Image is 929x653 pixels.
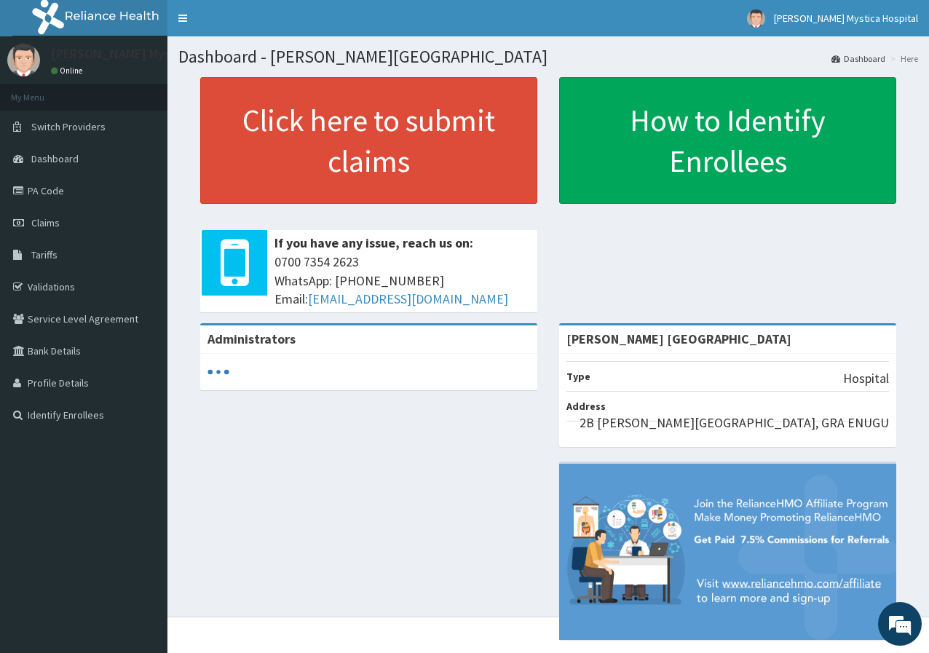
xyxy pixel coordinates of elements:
[274,253,530,309] span: 0700 7354 2623 WhatsApp: [PHONE_NUMBER] Email:
[7,44,40,76] img: User Image
[887,52,918,65] li: Here
[51,66,86,76] a: Online
[559,464,896,640] img: provider-team-banner.png
[51,47,243,60] p: [PERSON_NAME] Mystica Hospital
[274,234,473,251] b: If you have any issue, reach us on:
[774,12,918,25] span: [PERSON_NAME] Mystica Hospital
[31,152,79,165] span: Dashboard
[31,120,106,133] span: Switch Providers
[843,369,889,388] p: Hospital
[566,400,606,413] b: Address
[31,248,58,261] span: Tariffs
[747,9,765,28] img: User Image
[178,47,918,66] h1: Dashboard - [PERSON_NAME][GEOGRAPHIC_DATA]
[580,413,889,432] p: 2B [PERSON_NAME][GEOGRAPHIC_DATA], GRA ENUGU
[831,52,885,65] a: Dashboard
[559,77,896,204] a: How to Identify Enrollees
[566,370,590,383] b: Type
[566,331,791,347] strong: [PERSON_NAME] [GEOGRAPHIC_DATA]
[207,331,296,347] b: Administrators
[308,290,508,307] a: [EMAIL_ADDRESS][DOMAIN_NAME]
[207,361,229,383] svg: audio-loading
[31,216,60,229] span: Claims
[200,77,537,204] a: Click here to submit claims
